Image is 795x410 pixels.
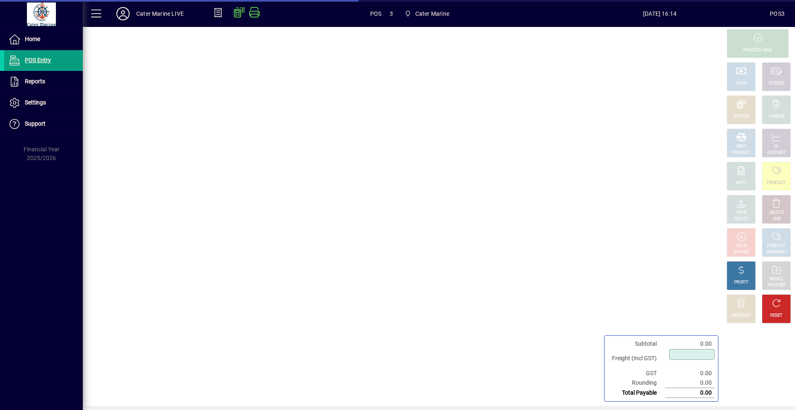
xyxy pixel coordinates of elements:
div: PROFIT [734,279,748,286]
div: CHEQUE [768,80,784,87]
div: PRODUCT [732,150,750,156]
span: 3 [390,7,393,20]
span: Support [25,120,46,127]
div: GL [774,143,779,150]
div: PRODUCT [767,180,785,186]
a: Reports [4,71,83,92]
div: MISC [736,143,746,150]
span: [DATE] 16:14 [550,7,770,20]
div: RECALL [769,276,784,282]
div: ACCOUNT [767,150,786,156]
span: POS Entry [25,57,51,63]
div: DISCOUNT [731,313,751,319]
div: PRICE [736,210,747,216]
td: Total Payable [608,388,665,398]
a: Home [4,29,83,50]
td: 0.00 [665,388,715,398]
div: EFTPOS [734,114,749,120]
button: Profile [110,6,136,21]
td: 0.00 [665,369,715,378]
span: Home [25,36,40,42]
td: GST [608,369,665,378]
div: NOTE [736,180,747,186]
td: Subtotal [608,339,665,349]
span: POS [370,7,382,20]
div: CHARGE [768,114,785,120]
span: Reports [25,78,45,85]
td: 0.00 [665,378,715,388]
div: INVOICES [767,282,785,289]
td: Rounding [608,378,665,388]
span: Cater Marine [401,6,453,21]
td: 0.00 [665,339,715,349]
td: Freight (Incl GST) [608,349,665,369]
div: POS3 [770,7,785,20]
div: SUMMARY [766,249,787,255]
div: CASH [736,80,747,87]
a: Settings [4,92,83,113]
div: RESET [770,313,783,319]
span: Cater Marine [415,7,449,20]
div: PROCESS SALE [743,47,772,53]
div: DELETE [769,210,783,216]
div: Cater Marine LIVE [136,7,184,20]
a: Support [4,114,83,134]
div: INVOICE [733,249,749,255]
div: HOLD [736,243,747,249]
div: SELECT [734,216,749,222]
div: PRODUCT [767,243,785,249]
span: Settings [25,99,46,106]
div: LINE [772,216,781,222]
